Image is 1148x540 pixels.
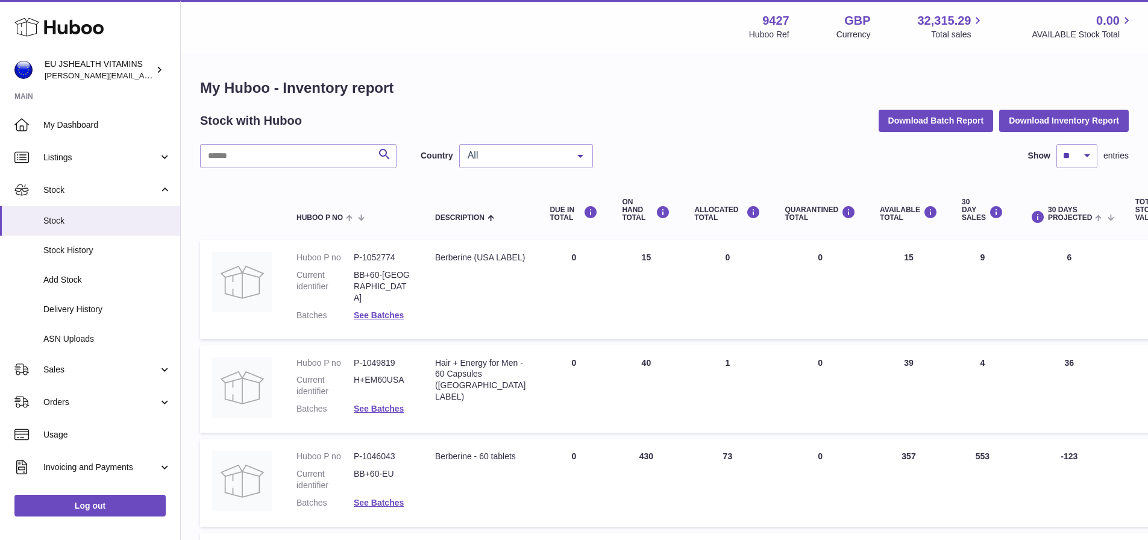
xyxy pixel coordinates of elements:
[43,304,171,315] span: Delivery History
[465,149,568,162] span: All
[1096,13,1120,29] span: 0.00
[844,13,870,29] strong: GBP
[43,274,171,286] span: Add Stock
[879,110,994,131] button: Download Batch Report
[43,152,158,163] span: Listings
[296,468,354,491] dt: Current identifier
[610,240,682,339] td: 15
[354,468,411,491] dd: BB+60-EU
[43,215,171,227] span: Stock
[296,269,354,304] dt: Current identifier
[43,245,171,256] span: Stock History
[212,451,272,511] img: product image
[435,214,485,222] span: Description
[421,150,453,162] label: Country
[610,345,682,433] td: 40
[880,206,938,222] div: AVAILABLE Total
[14,495,166,516] a: Log out
[868,345,950,433] td: 39
[1015,345,1123,433] td: 36
[999,110,1129,131] button: Download Inventory Report
[538,439,610,527] td: 0
[296,451,354,462] dt: Huboo P no
[950,345,1015,433] td: 4
[43,184,158,196] span: Stock
[818,358,823,368] span: 0
[435,252,525,263] div: Berberine (USA LABEL)
[43,397,158,408] span: Orders
[435,357,525,403] div: Hair + Energy for Men - 60 Capsules ([GEOGRAPHIC_DATA] LABEL)
[917,13,971,29] span: 32,315.29
[682,240,773,339] td: 0
[836,29,871,40] div: Currency
[1048,206,1092,222] span: 30 DAYS PROJECTED
[762,13,789,29] strong: 9427
[45,58,153,81] div: EU JSHEALTH VITAMINS
[962,198,1003,222] div: 30 DAY SALES
[14,61,33,79] img: laura@jessicasepel.com
[200,113,302,129] h2: Stock with Huboo
[818,451,823,461] span: 0
[550,206,598,222] div: DUE IN TOTAL
[917,13,985,40] a: 32,315.29 Total sales
[354,374,411,397] dd: H+EM60USA
[354,498,404,507] a: See Batches
[931,29,985,40] span: Total sales
[354,404,404,413] a: See Batches
[1028,150,1050,162] label: Show
[435,451,525,462] div: Berberine - 60 tablets
[212,252,272,312] img: product image
[682,439,773,527] td: 73
[212,357,272,418] img: product image
[538,240,610,339] td: 0
[354,451,411,462] dd: P-1046043
[296,374,354,397] dt: Current identifier
[682,345,773,433] td: 1
[1015,240,1123,339] td: 6
[610,439,682,527] td: 430
[950,439,1015,527] td: 553
[43,333,171,345] span: ASN Uploads
[296,214,343,222] span: Huboo P no
[354,252,411,263] dd: P-1052774
[354,310,404,320] a: See Batches
[43,119,171,131] span: My Dashboard
[45,71,242,80] span: [PERSON_NAME][EMAIL_ADDRESS][DOMAIN_NAME]
[818,253,823,262] span: 0
[43,364,158,375] span: Sales
[43,429,171,441] span: Usage
[785,206,856,222] div: QUARANTINED Total
[868,240,950,339] td: 15
[200,78,1129,98] h1: My Huboo - Inventory report
[296,497,354,509] dt: Batches
[868,439,950,527] td: 357
[1103,150,1129,162] span: entries
[296,357,354,369] dt: Huboo P no
[694,206,761,222] div: ALLOCATED Total
[1032,29,1134,40] span: AVAILABLE Stock Total
[950,240,1015,339] td: 9
[43,462,158,473] span: Invoicing and Payments
[622,198,670,222] div: ON HAND Total
[538,345,610,433] td: 0
[1015,439,1123,527] td: -123
[296,403,354,415] dt: Batches
[749,29,789,40] div: Huboo Ref
[296,252,354,263] dt: Huboo P no
[1032,13,1134,40] a: 0.00 AVAILABLE Stock Total
[354,357,411,369] dd: P-1049819
[296,310,354,321] dt: Batches
[354,269,411,304] dd: BB+60-[GEOGRAPHIC_DATA]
